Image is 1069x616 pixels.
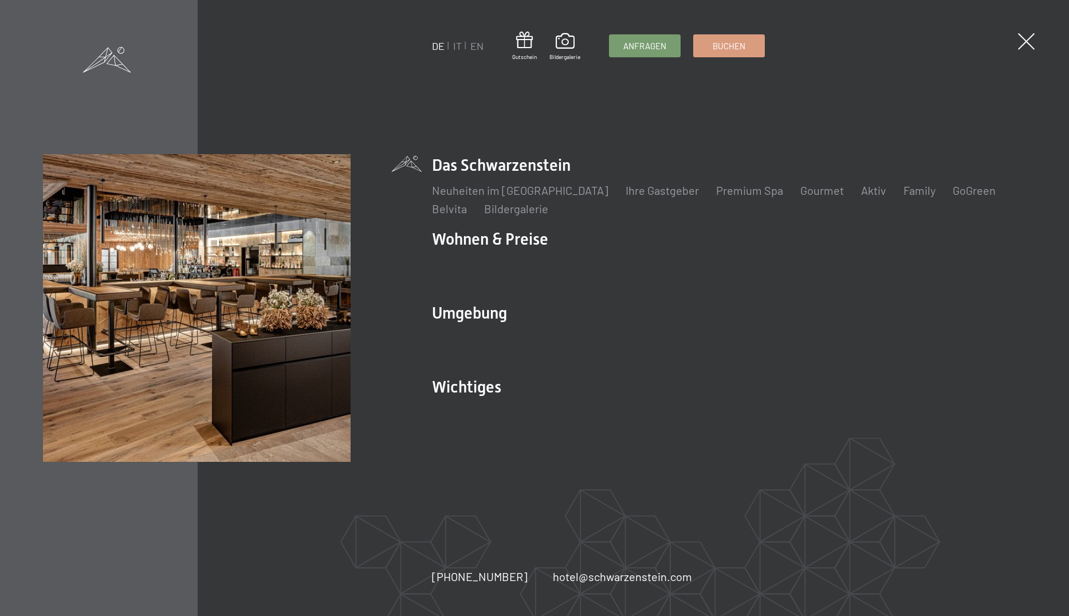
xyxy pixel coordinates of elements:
a: EN [470,40,484,52]
a: Bildergalerie [549,33,580,61]
a: Ihre Gastgeber [626,183,699,197]
span: Buchen [713,40,745,52]
a: hotel@schwarzenstein.com [553,568,692,584]
a: GoGreen [953,183,996,197]
a: Buchen [694,35,764,57]
a: Gutschein [512,32,537,61]
a: Premium Spa [716,183,783,197]
a: Neuheiten im [GEOGRAPHIC_DATA] [432,183,608,197]
a: Family [903,183,936,197]
a: Anfragen [610,35,680,57]
a: Gourmet [800,183,844,197]
a: [PHONE_NUMBER] [432,568,528,584]
span: Gutschein [512,53,537,61]
span: Anfragen [623,40,666,52]
span: Bildergalerie [549,53,580,61]
span: [PHONE_NUMBER] [432,570,528,583]
a: Belvita [432,202,467,215]
a: Aktiv [861,183,886,197]
a: Bildergalerie [484,202,548,215]
a: IT [453,40,462,52]
a: DE [432,40,445,52]
img: Wellnesshotel Südtirol SCHWARZENSTEIN - Wellnessurlaub in den Alpen, Wandern und Wellness [43,154,351,462]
